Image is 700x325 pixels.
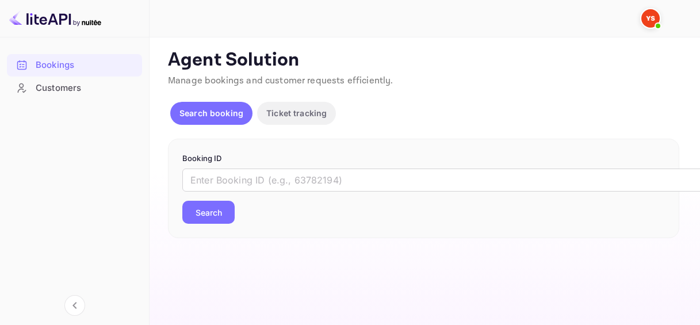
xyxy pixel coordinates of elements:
p: Search booking [179,107,243,119]
div: Bookings [7,54,142,77]
p: Ticket tracking [266,107,327,119]
p: Agent Solution [168,49,679,72]
div: Customers [7,77,142,100]
div: Customers [36,82,136,95]
div: Bookings [36,59,136,72]
a: Customers [7,77,142,98]
button: Search [182,201,235,224]
a: Bookings [7,54,142,75]
span: Manage bookings and customer requests efficiently. [168,75,393,87]
button: Collapse navigation [64,295,85,316]
p: Booking ID [182,153,665,165]
img: LiteAPI logo [9,9,101,28]
img: Yandex Support [641,9,660,28]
